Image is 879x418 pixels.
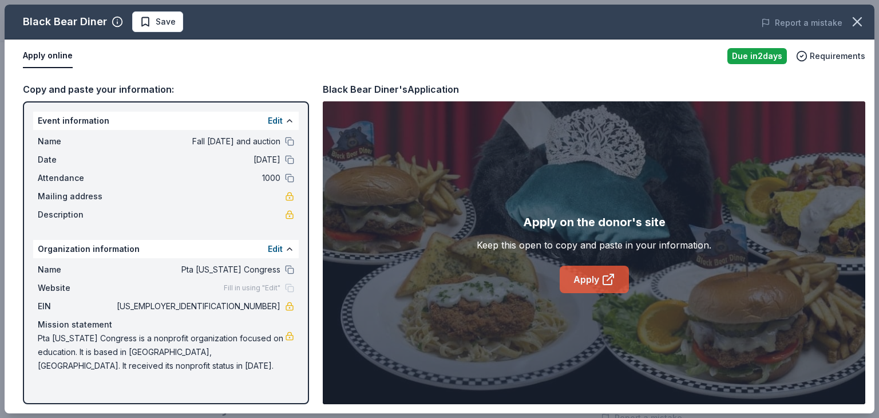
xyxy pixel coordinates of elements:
[268,114,283,128] button: Edit
[224,283,280,293] span: Fill in using "Edit"
[38,299,114,313] span: EIN
[114,135,280,148] span: Fall [DATE] and auction
[38,208,114,222] span: Description
[114,153,280,167] span: [DATE]
[38,281,114,295] span: Website
[38,332,285,373] span: Pta [US_STATE] Congress is a nonprofit organization focused on education. It is based in [GEOGRAP...
[132,11,183,32] button: Save
[268,242,283,256] button: Edit
[477,238,711,252] div: Keep this open to copy and paste in your information.
[38,263,114,277] span: Name
[38,190,114,203] span: Mailing address
[38,171,114,185] span: Attendance
[33,240,299,258] div: Organization information
[156,15,176,29] span: Save
[38,318,294,332] div: Mission statement
[114,299,280,313] span: [US_EMPLOYER_IDENTIFICATION_NUMBER]
[33,112,299,130] div: Event information
[727,48,787,64] div: Due in 2 days
[796,49,865,63] button: Requirements
[560,266,629,293] a: Apply
[810,49,865,63] span: Requirements
[38,135,114,148] span: Name
[23,13,107,31] div: Black Bear Diner
[523,213,666,231] div: Apply on the donor's site
[114,171,280,185] span: 1000
[323,82,459,97] div: Black Bear Diner's Application
[114,263,280,277] span: Pta [US_STATE] Congress
[23,44,73,68] button: Apply online
[23,82,309,97] div: Copy and paste your information:
[761,16,842,30] button: Report a mistake
[38,153,114,167] span: Date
